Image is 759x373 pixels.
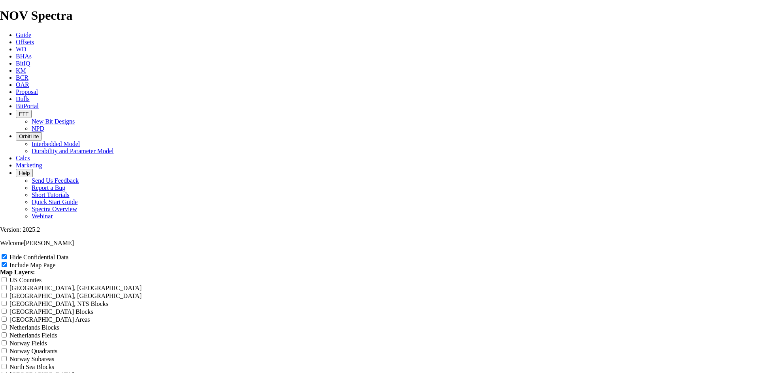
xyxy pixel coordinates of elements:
span: [PERSON_NAME] [24,240,74,246]
a: Proposal [16,88,38,95]
a: KM [16,67,26,74]
a: Dulls [16,96,30,102]
label: [GEOGRAPHIC_DATA] Blocks [9,308,93,315]
span: OrbitLite [19,133,39,139]
a: Interbedded Model [32,141,80,147]
a: Guide [16,32,31,38]
span: FTT [19,111,28,117]
a: Calcs [16,155,30,161]
a: Send Us Feedback [32,177,79,184]
label: [GEOGRAPHIC_DATA], [GEOGRAPHIC_DATA] [9,285,142,291]
label: [GEOGRAPHIC_DATA] Areas [9,316,90,323]
button: OrbitLite [16,132,42,141]
a: Durability and Parameter Model [32,148,114,154]
a: OAR [16,81,29,88]
a: BHAs [16,53,32,60]
a: BitIQ [16,60,30,67]
label: North Sea Blocks [9,364,54,370]
a: New Bit Designs [32,118,75,125]
a: NPD [32,125,44,132]
a: Quick Start Guide [32,199,77,205]
span: Help [19,170,30,176]
label: Netherlands Blocks [9,324,59,331]
a: BCR [16,74,28,81]
label: Norway Quadrants [9,348,57,354]
a: Spectra Overview [32,206,77,212]
label: Norway Fields [9,340,47,347]
a: WD [16,46,26,52]
a: Offsets [16,39,34,45]
a: Marketing [16,162,42,169]
a: Webinar [32,213,53,219]
a: Report a Bug [32,184,65,191]
button: Help [16,169,33,177]
label: Netherlands Fields [9,332,57,339]
label: [GEOGRAPHIC_DATA], [GEOGRAPHIC_DATA] [9,292,142,299]
label: Include Map Page [9,262,55,268]
a: BitPortal [16,103,39,109]
label: Norway Subareas [9,356,54,362]
label: Hide Confidential Data [9,254,68,261]
button: FTT [16,110,32,118]
a: Short Tutorials [32,191,70,198]
label: US Counties [9,277,42,283]
label: [GEOGRAPHIC_DATA], NTS Blocks [9,300,108,307]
